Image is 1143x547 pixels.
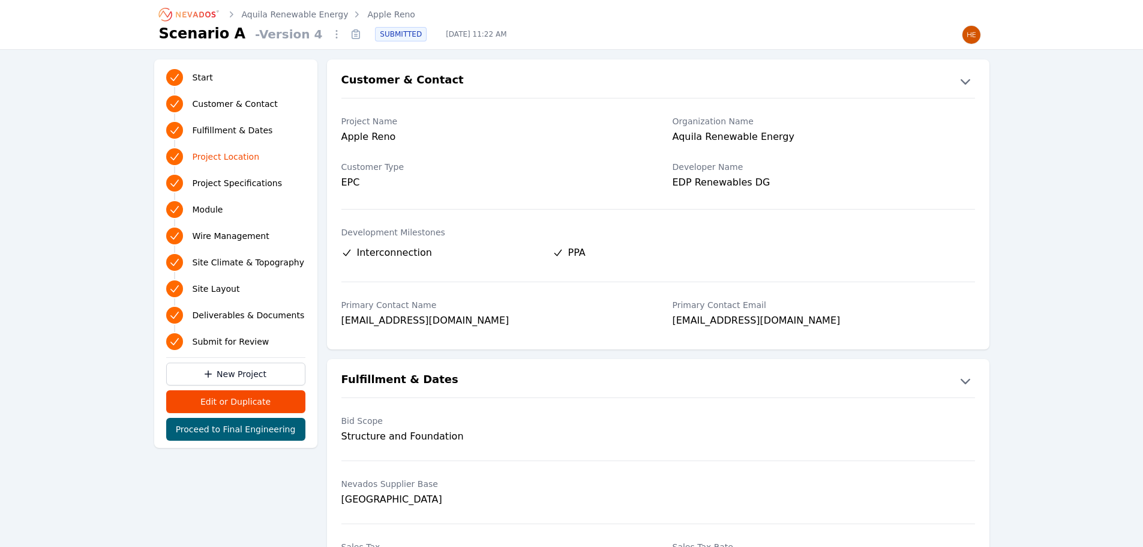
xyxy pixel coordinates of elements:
[341,492,644,507] div: [GEOGRAPHIC_DATA]
[341,71,464,91] h2: Customer & Contact
[166,390,305,413] button: Edit or Duplicate
[341,313,644,330] div: [EMAIL_ADDRESS][DOMAIN_NAME]
[673,115,975,127] label: Organization Name
[341,415,644,427] label: Bid Scope
[436,29,516,39] span: [DATE] 11:22 AM
[357,246,432,260] span: Interconnection
[193,124,273,136] span: Fulfillment & Dates
[166,418,305,441] button: Proceed to Final Engineering
[159,24,246,43] h1: Scenario A
[568,246,586,260] span: PPA
[341,371,458,390] h2: Fulfillment & Dates
[341,226,975,238] label: Development Milestones
[250,26,327,43] span: - Version 4
[341,478,644,490] label: Nevados Supplier Base
[193,336,269,348] span: Submit for Review
[341,161,644,173] label: Customer Type
[242,8,349,20] a: Aquila Renewable Energy
[673,175,975,192] div: EDP Renewables DG
[193,309,305,321] span: Deliverables & Documents
[673,161,975,173] label: Developer Name
[327,371,989,390] button: Fulfillment & Dates
[193,151,260,163] span: Project Location
[193,98,278,110] span: Customer & Contact
[193,71,213,83] span: Start
[166,67,305,352] nav: Progress
[341,115,644,127] label: Project Name
[341,299,644,311] label: Primary Contact Name
[367,8,415,20] a: Apple Reno
[341,175,644,190] div: EPC
[193,256,304,268] span: Site Climate & Topography
[159,5,415,24] nav: Breadcrumb
[673,130,975,147] div: Aquila Renewable Energy
[341,429,644,444] div: Structure and Foundation
[673,299,975,311] label: Primary Contact Email
[193,230,269,242] span: Wire Management
[193,283,240,295] span: Site Layout
[193,177,283,189] span: Project Specifications
[166,363,305,385] a: New Project
[193,204,223,216] span: Module
[375,27,427,41] div: SUBMITTED
[962,25,981,44] img: Henar Luque
[673,313,975,330] div: [EMAIL_ADDRESS][DOMAIN_NAME]
[341,130,644,147] div: Apple Reno
[327,71,989,91] button: Customer & Contact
